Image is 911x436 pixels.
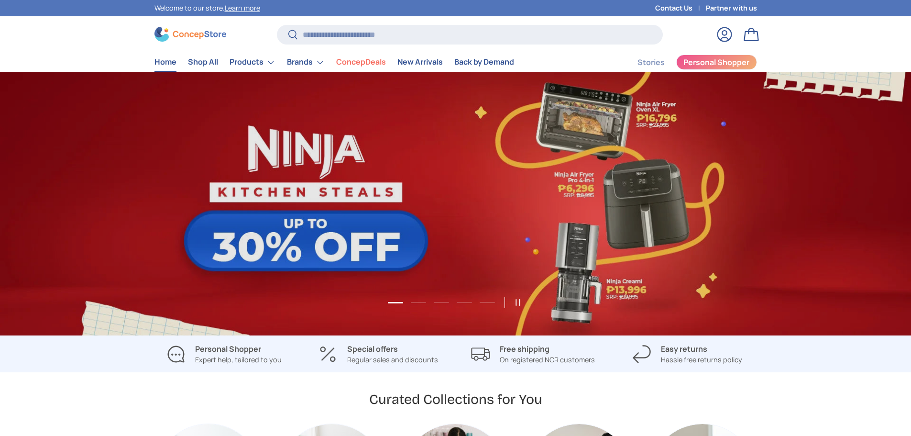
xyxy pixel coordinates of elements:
a: Free shipping On registered NCR customers [463,343,603,365]
a: Easy returns Hassle free returns policy [618,343,757,365]
nav: Primary [154,53,514,72]
a: Shop All [188,53,218,71]
p: Regular sales and discounts [347,355,438,365]
a: Contact Us [655,3,706,13]
summary: Products [224,53,281,72]
a: Learn more [225,3,260,12]
a: Personal Shopper Expert help, tailored to you [154,343,294,365]
a: Partner with us [706,3,757,13]
a: Back by Demand [454,53,514,71]
a: New Arrivals [397,53,443,71]
nav: Secondary [615,53,757,72]
a: Brands [287,53,325,72]
a: Stories [637,53,665,72]
strong: Easy returns [661,344,707,354]
strong: Free shipping [500,344,549,354]
a: ConcepDeals [336,53,386,71]
summary: Brands [281,53,330,72]
p: Welcome to our store. [154,3,260,13]
a: Special offers Regular sales and discounts [309,343,448,365]
a: Products [230,53,275,72]
p: On registered NCR customers [500,355,595,365]
p: Hassle free returns policy [661,355,742,365]
a: Home [154,53,176,71]
span: Personal Shopper [683,58,749,66]
img: ConcepStore [154,27,226,42]
p: Expert help, tailored to you [195,355,282,365]
strong: Personal Shopper [195,344,261,354]
strong: Special offers [347,344,398,354]
a: Personal Shopper [676,55,757,70]
h2: Curated Collections for You [369,391,542,408]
